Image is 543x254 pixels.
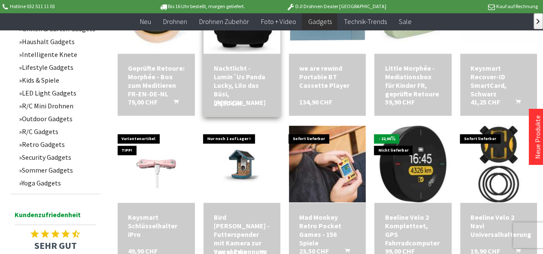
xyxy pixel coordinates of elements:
[15,176,100,189] a: Yoga Gadgets
[385,64,441,98] div: Little Morphée - Mediationsbox für Kinder FR, geprüfte Retoure
[193,13,255,30] a: Drohnen Zubehör
[470,213,527,239] div: Beeline Velo 2 Navi Universalhalterung
[15,151,100,164] a: Security Gadgets
[15,99,100,112] a: R/C Mini Drohnen
[460,126,537,202] img: Beeline Velo 2 Navi Universalhalterung
[398,17,411,26] span: Sale
[214,64,270,107] a: Nachtlicht - Lumin´Us Panda Lucky, Lilo das Büsi, [PERSON_NAME] 29,50 CHF
[10,239,100,251] span: SEHR GUT
[15,209,96,225] span: Kundenzufriedenheit
[299,213,355,247] div: Mad Monkey Retro Pocket Games - 156 Spiele
[15,48,100,61] a: Intelligente Knete
[299,64,355,90] a: we are rewind Portable BT Cassette Player 134,90 CHF
[140,17,151,26] span: Neu
[337,13,392,30] a: Technik-Trends
[299,213,355,247] a: Mad Monkey Retro Pocket Games - 156 Spiele 23,50 CHF In den Warenkorb
[214,99,243,108] span: 29,50 CHF
[1,1,135,12] p: Hotline 032 511 11 03
[15,74,100,87] a: Kids & Spiele
[128,213,184,239] a: Keysmart Schlüsselhalter iPro 49,90 CHF
[214,64,270,107] div: Nachtlicht - Lumin´Us Panda Lucky, Lilo das Büsi, [PERSON_NAME]
[163,98,184,109] button: In den Warenkorb
[470,64,527,98] div: Keysmart Recover-ID SmartCard, Schwarz
[134,13,157,30] a: Neu
[163,17,187,26] span: Drohnen
[157,13,193,30] a: Drohnen
[299,98,332,106] span: 134,90 CHF
[385,213,441,247] div: Beeline Velo 2 Komplettset, GPS Fahrradcomputer
[470,98,500,106] span: 41,25 CHF
[385,98,414,106] span: 59,90 CHF
[15,138,100,151] a: Retro Gadgets
[15,164,100,176] a: Sommer Gadgets
[199,17,249,26] span: Drohnen Zubehör
[470,64,527,98] a: Keysmart Recover-ID SmartCard, Schwarz 41,25 CHF In den Warenkorb
[374,126,451,202] img: Beeline Velo 2 Komplettset, GPS Fahrradcomputer
[385,64,441,98] a: Little Morphée - Mediationsbox für Kinder FR, geprüfte Retoure 59,90 CHF
[118,140,194,188] img: Keysmart Schlüsselhalter iPro
[15,61,100,74] a: Lifestyle Gadgets
[15,125,100,138] a: R/C Gadgets
[128,213,184,239] div: Keysmart Schlüsselhalter iPro
[128,64,184,98] a: Geprüfte Retoure: Morphée - Box zum Meditieren FR-EN-DE-NL 79,00 CHF In den Warenkorb
[135,1,269,12] p: Bis 16 Uhr bestellt, morgen geliefert.
[343,17,386,26] span: Technik-Trends
[385,213,441,247] a: Beeline Velo 2 Komplettset, GPS Fahrradcomputer 99,00 CHF
[308,17,331,26] span: Gadgets
[392,13,417,30] a: Sale
[537,19,540,24] span: 
[128,98,158,106] span: 79,00 CHF
[15,87,100,99] a: LED Light Gadgets
[15,112,100,125] a: Outdoor Gadgets
[533,115,542,159] a: Neue Produkte
[255,13,302,30] a: Foto + Video
[302,13,337,30] a: Gadgets
[505,98,526,109] button: In den Warenkorb
[203,140,280,188] img: Bird Buddy Vogelhaus - Futterspender mit Kamera zur Vogel Erkennung
[470,213,527,239] a: Beeline Velo 2 Navi Universalhalterung 19,90 CHF In den Warenkorb
[269,1,403,12] p: DJI Drohnen Dealer [GEOGRAPHIC_DATA]
[289,126,366,202] img: Mad Monkey Retro Pocket Games - 156 Spiele
[299,64,355,90] div: we are rewind Portable BT Cassette Player
[261,17,296,26] span: Foto + Video
[15,35,100,48] a: Haushalt Gadgets
[128,64,184,98] div: Geprüfte Retoure: Morphée - Box zum Meditieren FR-EN-DE-NL
[403,1,537,12] p: Kauf auf Rechnung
